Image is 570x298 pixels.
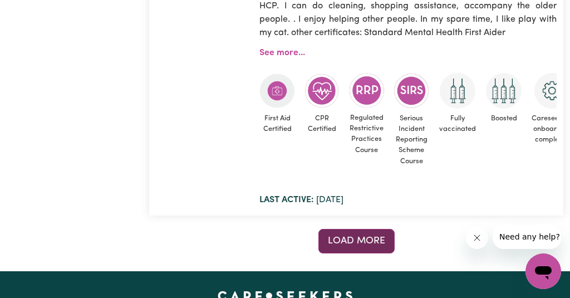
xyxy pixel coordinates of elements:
[394,109,429,171] span: Serious Incident Reporting Scheme Course
[318,229,395,253] button: See more results
[349,73,385,108] img: CS Academy: Regulated Restrictive Practices course completed
[525,253,561,289] iframe: Button to launch messaging window
[348,108,385,160] span: Regulated Restrictive Practices Course
[534,73,570,109] img: CS Academy: Careseekers Onboarding course completed
[259,73,295,109] img: Care and support worker has completed First Aid Certification
[259,196,314,204] b: Last active:
[438,109,477,139] span: Fully vaccinated
[259,196,343,204] span: [DATE]
[486,109,522,128] span: Boosted
[259,109,295,139] span: First Aid Certified
[328,236,385,246] span: Load more
[466,227,488,249] iframe: Close message
[394,73,429,109] img: CS Academy: Serious Incident Reporting Scheme course completed
[486,73,522,109] img: Care and support worker has received booster dose of COVID-19 vaccination
[440,73,475,109] img: Care and support worker has received 2 doses of COVID-19 vaccine
[493,224,561,249] iframe: Message from company
[259,48,305,57] a: See more...
[304,109,340,139] span: CPR Certified
[304,73,340,109] img: Care and support worker has completed CPR Certification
